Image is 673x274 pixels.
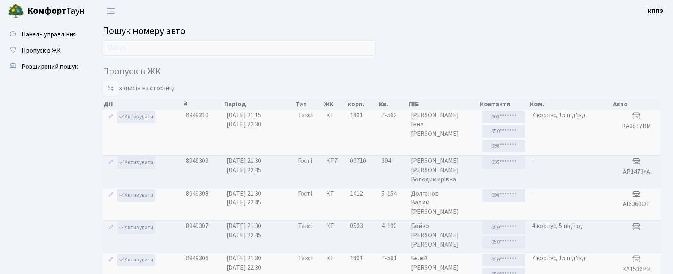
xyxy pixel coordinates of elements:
[298,111,313,120] span: Таксі
[323,99,346,110] th: ЖК
[183,99,223,110] th: #
[347,99,378,110] th: корп.
[117,221,155,234] a: Активувати
[227,156,261,175] span: [DATE] 21:30 [DATE] 22:45
[615,266,658,273] h5: КА1536КК
[532,111,585,120] span: 7 корпус, 15 під'їзд
[106,189,116,202] a: Редагувати
[381,189,405,198] span: 5-154
[411,111,475,139] span: [PERSON_NAME] Інна [PERSON_NAME]
[298,221,313,231] span: Таксі
[186,189,208,198] span: 8949308
[615,122,658,130] h5: КА0817ВМ
[27,4,85,18] span: Таун
[298,254,313,263] span: Таксі
[648,6,663,16] a: КПП2
[479,99,529,110] th: Контакти
[21,62,78,71] span: Розширений пошук
[103,81,175,96] label: записів на сторінці
[648,7,663,16] b: КПП2
[378,99,408,110] th: Кв.
[117,156,155,169] a: Активувати
[186,221,208,230] span: 8949307
[227,111,261,129] span: [DATE] 21:15 [DATE] 22:30
[186,111,208,120] span: 8949310
[227,189,261,207] span: [DATE] 21:30 [DATE] 22:45
[612,99,661,110] th: Авто
[532,254,585,263] span: 7 корпус, 15 під'їзд
[529,99,612,110] th: Ком.
[103,99,183,110] th: Дії
[21,30,76,39] span: Панель управління
[326,111,343,120] span: КТ
[103,24,185,38] span: Пошук номеру авто
[117,189,155,202] a: Активувати
[326,254,343,263] span: КТ
[326,156,343,166] span: КТ7
[4,26,85,42] a: Панель управління
[350,189,363,198] span: 1412
[186,156,208,165] span: 8949309
[21,46,61,55] span: Пропуск в ЖК
[117,111,155,123] a: Активувати
[326,189,343,198] span: КТ
[106,111,116,123] a: Редагувати
[4,42,85,59] a: Пропуск в ЖК
[298,156,312,166] span: Гості
[4,59,85,75] a: Розширений пошук
[615,168,658,176] h5: AP1473YA
[411,189,475,217] span: Долганов Вадим [PERSON_NAME]
[350,254,363,263] span: 1801
[106,254,116,266] a: Редагувати
[295,99,323,110] th: Тип
[227,221,261,240] span: [DATE] 21:30 [DATE] 22:45
[381,254,405,263] span: 7-561
[101,4,121,18] button: Переключити навігацію
[27,4,66,17] b: Комфорт
[186,254,208,263] span: 8949306
[411,221,475,249] span: Бойко [PERSON_NAME] [PERSON_NAME]
[381,111,405,120] span: 7-562
[106,221,116,234] a: Редагувати
[103,66,661,78] h4: Пропуск в ЖК
[350,221,363,230] span: 0503
[532,189,534,198] span: -
[223,99,295,110] th: Період
[615,200,658,208] h5: АІ6369ОТ
[381,221,405,231] span: 4-190
[532,156,534,165] span: -
[408,99,479,110] th: ПІБ
[106,156,116,169] a: Редагувати
[117,254,155,266] a: Активувати
[298,189,312,198] span: Гості
[350,156,366,165] span: 00710
[350,111,363,120] span: 1801
[227,254,261,272] span: [DATE] 21:30 [DATE] 22:30
[103,40,376,56] input: Пошук
[8,3,24,19] img: logo.png
[532,221,582,230] span: 4 корпус, 5 під'їзд
[381,156,405,166] span: 394
[103,81,119,96] select: записів на сторінці
[326,221,343,231] span: КТ
[411,156,475,184] span: [PERSON_NAME] [PERSON_NAME] Володимирівна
